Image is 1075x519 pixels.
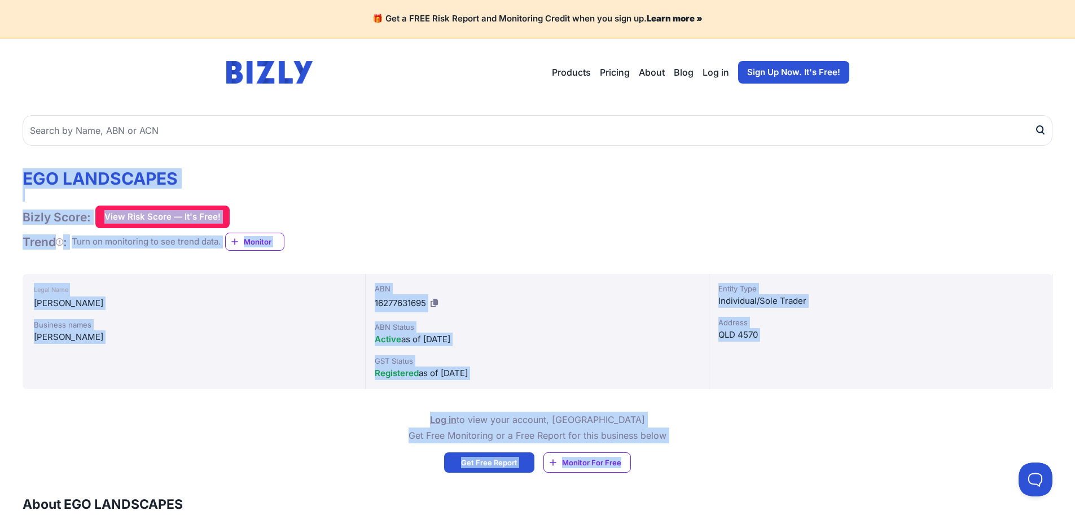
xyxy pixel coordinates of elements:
[23,168,284,189] h1: EGO LANDSCAPES
[674,66,694,79] a: Blog
[718,294,1043,308] div: Individual/Sole Trader
[718,283,1043,294] div: Entity Type
[23,234,67,250] h1: Trend :
[647,13,703,24] a: Learn more »
[34,330,354,344] div: [PERSON_NAME]
[23,210,91,225] h1: Bizly Score:
[444,452,534,473] a: Get Free Report
[72,235,221,248] div: Turn on monitoring to see trend data.
[1019,463,1052,496] iframe: Toggle Customer Support
[34,319,354,330] div: Business names
[430,414,457,425] a: Log in
[34,296,354,310] div: [PERSON_NAME]
[375,367,699,380] div: as of [DATE]
[375,283,699,294] div: ABN
[225,233,284,251] a: Monitor
[409,412,666,443] p: to view your account, [GEOGRAPHIC_DATA] Get Free Monitoring or a Free Report for this business below
[95,206,230,228] button: View Risk Score — It's Free!
[718,317,1043,328] div: Address
[375,321,699,333] div: ABN Status
[600,66,630,79] a: Pricing
[375,334,401,344] span: Active
[375,298,426,308] span: 16277631695
[738,61,849,84] a: Sign Up Now. It's Free!
[552,66,591,79] button: Products
[718,328,1043,342] div: QLD 4570
[543,452,631,473] a: Monitor For Free
[375,368,419,378] span: Registered
[23,115,1052,146] input: Search by Name, ABN or ACN
[34,283,354,296] div: Legal Name
[562,457,621,468] span: Monitor For Free
[23,495,1052,513] h3: About EGO LANDSCAPES
[461,457,517,468] span: Get Free Report
[375,355,699,367] div: GST Status
[244,236,284,247] span: Monitor
[639,66,665,79] a: About
[703,66,729,79] a: Log in
[14,14,1061,24] h4: 🎁 Get a FREE Risk Report and Monitoring Credit when you sign up.
[375,333,699,346] div: as of [DATE]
